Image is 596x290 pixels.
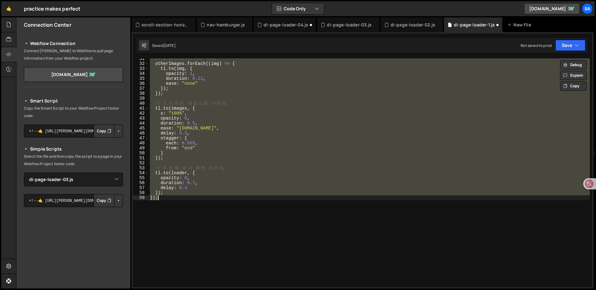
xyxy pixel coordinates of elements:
[133,165,149,170] div: 53
[133,66,149,71] div: 33
[93,125,123,138] div: Button group with nested dropdown
[93,194,115,207] button: Copy
[524,3,580,14] a: [DOMAIN_NAME]
[133,121,149,126] div: 44
[133,136,149,141] div: 47
[24,47,123,62] p: Connect [PERSON_NAME] to Webflow to pull page information from your Webflow project
[582,3,593,14] a: SA
[133,195,149,200] div: 59
[560,60,587,70] button: Debug
[24,105,123,120] p: Copy the Smart Script to your Webflow Project footer code.
[391,22,435,28] div: di-page-loader-02.js
[133,96,149,101] div: 39
[560,71,587,80] button: Explain
[272,3,324,14] button: Code Only
[24,153,123,168] p: Select the file and then copy the script to a page in your Webflow Project footer code.
[24,194,123,207] textarea: <!--🤙 [URL][PERSON_NAME][DOMAIN_NAME]> <script>document.addEventListener("DOMContentLoaded", func...
[454,22,495,28] div: di-page-loader-1.js
[133,116,149,121] div: 43
[133,151,149,156] div: 50
[133,141,149,146] div: 48
[142,22,188,28] div: scroll-section-horizontal.js
[133,175,149,180] div: 55
[133,111,149,116] div: 42
[133,146,149,151] div: 49
[133,71,149,76] div: 34
[93,125,115,138] button: Copy
[24,21,71,28] h2: Connection Center
[1,1,16,16] a: 🤙
[133,170,149,175] div: 54
[133,131,149,136] div: 46
[133,76,149,81] div: 35
[521,43,552,48] div: Not saved to prod
[264,22,308,28] div: di-page-loader-04.js
[93,194,123,207] div: Button group with nested dropdown
[163,43,176,48] div: [DATE]
[133,156,149,161] div: 51
[507,22,533,28] div: New File
[555,40,585,51] button: Save
[560,81,587,91] button: Copy
[24,145,123,153] h2: Simple Scripts
[24,40,123,47] h2: Webflow Connection
[24,217,124,273] iframe: YouTube video player
[133,185,149,190] div: 57
[207,22,245,28] div: nav-hamburger.js
[133,81,149,86] div: 36
[133,190,149,195] div: 58
[24,125,123,138] textarea: <!--🤙 [URL][PERSON_NAME][DOMAIN_NAME]> <script>document.addEventListener("DOMContentLoaded", func...
[133,56,149,61] div: 31
[24,67,123,82] a: [DOMAIN_NAME]
[133,101,149,106] div: 40
[24,97,123,105] h2: Smart Script
[133,86,149,91] div: 37
[327,22,372,28] div: di-page-loader-03.js
[133,91,149,96] div: 38
[133,61,149,66] div: 32
[152,43,176,48] div: Saved
[133,106,149,111] div: 41
[133,161,149,165] div: 52
[24,5,81,12] div: practice makes perfect
[133,126,149,131] div: 45
[133,180,149,185] div: 56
